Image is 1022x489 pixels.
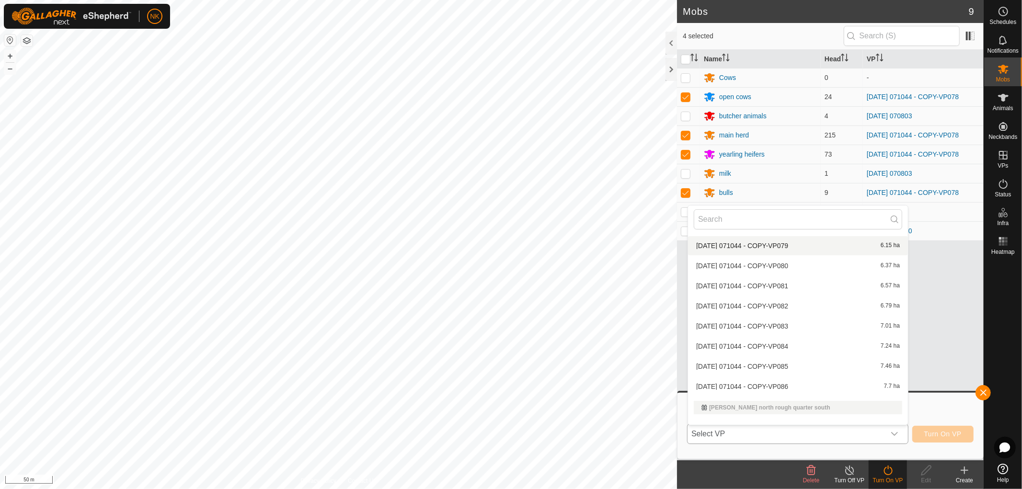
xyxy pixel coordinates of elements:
[825,150,832,158] span: 73
[719,92,751,102] div: open cows
[988,134,1017,140] span: Neckbands
[867,189,959,196] a: [DATE] 071044 - COPY-VP078
[719,111,767,121] div: butcher animals
[301,477,337,485] a: Privacy Policy
[867,131,959,139] a: [DATE] 071044 - COPY-VP078
[688,276,908,296] li: 2025-08-13 071044 - COPY-VP081
[688,236,908,255] li: 2025-08-13 071044 - COPY-VP079
[722,55,730,63] p-sorticon: Activate to sort
[969,4,974,19] span: 9
[881,262,900,269] span: 6.37 ha
[867,170,912,177] a: [DATE] 070803
[688,419,908,438] li: 2025-08-13 071044 - COPY
[825,170,828,177] span: 1
[696,303,788,309] span: [DATE] 071044 - COPY-VP082
[867,112,912,120] a: [DATE] 070803
[881,323,900,330] span: 7.01 ha
[907,476,945,485] div: Edit
[924,430,962,438] span: Turn On VP
[993,105,1013,111] span: Animals
[997,220,1009,226] span: Infra
[150,11,159,22] span: NK
[690,55,698,63] p-sorticon: Activate to sort
[688,337,908,356] li: 2025-08-13 071044 - COPY-VP084
[688,357,908,376] li: 2025-08-13 071044 - COPY-VP085
[696,283,788,289] span: [DATE] 071044 - COPY-VP081
[719,73,736,83] div: Cows
[881,343,900,350] span: 7.24 ha
[881,283,900,289] span: 6.57 ha
[719,149,765,159] div: yearling heifers
[821,50,863,68] th: Head
[867,150,959,158] a: [DATE] 071044 - COPY-VP078
[863,202,984,221] td: -
[696,363,788,370] span: [DATE] 071044 - COPY-VP085
[825,93,832,101] span: 24
[719,130,749,140] div: main herd
[348,477,376,485] a: Contact Us
[688,256,908,275] li: 2025-08-13 071044 - COPY-VP080
[867,93,959,101] a: [DATE] 071044 - COPY-VP078
[688,296,908,316] li: 2025-08-13 071044 - COPY-VP082
[867,227,912,235] a: [DATE] 091140
[688,377,908,396] li: 2025-08-13 071044 - COPY-VP086
[719,188,733,198] div: bulls
[719,169,731,179] div: milk
[863,68,984,87] td: -
[912,426,974,443] button: Turn On VP
[701,405,895,410] div: [PERSON_NAME] north rough quarter south
[4,50,16,62] button: +
[885,424,904,444] div: dropdown trigger
[803,477,820,484] span: Delete
[881,303,900,309] span: 6.79 ha
[863,50,984,68] th: VP
[984,460,1022,487] a: Help
[997,477,1009,483] span: Help
[995,192,1011,197] span: Status
[881,242,900,249] span: 6.15 ha
[869,476,907,485] div: Turn On VP
[876,55,884,63] p-sorticon: Activate to sort
[989,19,1016,25] span: Schedules
[11,8,131,25] img: Gallagher Logo
[21,35,33,46] button: Map Layers
[696,323,788,330] span: [DATE] 071044 - COPY-VP083
[841,55,849,63] p-sorticon: Activate to sort
[881,363,900,370] span: 7.46 ha
[4,63,16,74] button: –
[825,112,828,120] span: 4
[694,209,902,229] input: Search
[988,48,1019,54] span: Notifications
[945,476,984,485] div: Create
[830,476,869,485] div: Turn Off VP
[844,26,960,46] input: Search (S)
[825,74,828,81] span: 0
[696,242,788,249] span: [DATE] 071044 - COPY-VP079
[700,50,821,68] th: Name
[696,343,788,350] span: [DATE] 071044 - COPY-VP084
[696,262,788,269] span: [DATE] 071044 - COPY-VP080
[683,6,969,17] h2: Mobs
[688,424,885,444] span: Select VP
[683,31,844,41] span: 4 selected
[991,249,1015,255] span: Heatmap
[696,383,788,390] span: [DATE] 071044 - COPY-VP086
[688,317,908,336] li: 2025-08-13 071044 - COPY-VP083
[4,34,16,46] button: Reset Map
[996,77,1010,82] span: Mobs
[884,383,900,390] span: 7.7 ha
[825,131,836,139] span: 215
[998,163,1008,169] span: VPs
[825,189,828,196] span: 9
